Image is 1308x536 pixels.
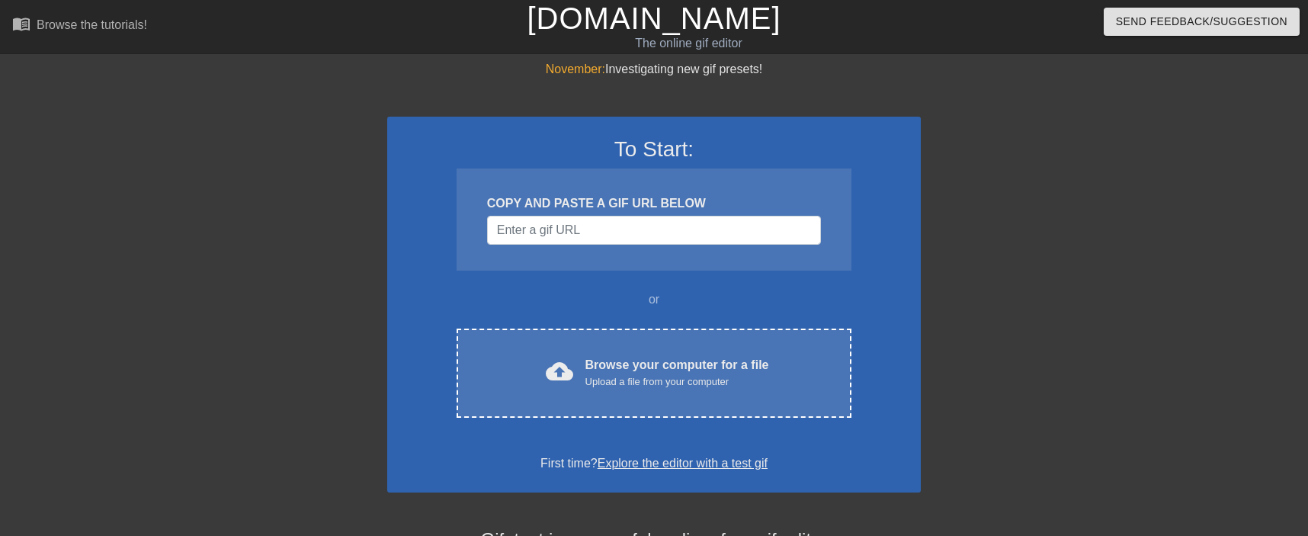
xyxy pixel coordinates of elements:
[387,60,921,79] div: Investigating new gif presets!
[487,216,821,245] input: Username
[407,136,901,162] h3: To Start:
[598,457,768,470] a: Explore the editor with a test gif
[546,63,605,75] span: November:
[12,14,30,33] span: menu_book
[444,34,934,53] div: The online gif editor
[407,454,901,473] div: First time?
[12,14,147,38] a: Browse the tutorials!
[585,374,769,390] div: Upload a file from your computer
[487,194,821,213] div: COPY AND PASTE A GIF URL BELOW
[37,18,147,31] div: Browse the tutorials!
[427,290,881,309] div: or
[527,2,781,35] a: [DOMAIN_NAME]
[1104,8,1300,36] button: Send Feedback/Suggestion
[1116,12,1287,31] span: Send Feedback/Suggestion
[546,358,573,385] span: cloud_upload
[585,356,769,390] div: Browse your computer for a file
